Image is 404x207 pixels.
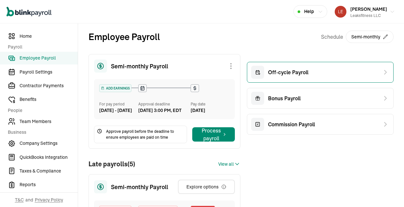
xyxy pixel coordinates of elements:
[304,8,314,15] span: Help
[178,180,235,194] button: Explore options
[20,33,78,40] span: Home
[20,55,78,62] span: Employee Payroll
[350,13,387,19] div: Leaksfitness LLC
[268,120,315,128] span: Commission Payroll
[268,94,301,102] span: Bonus Payroll
[20,154,78,161] span: QuickBooks Integration
[106,129,184,140] span: Approve payroll before the deadline to ensure employees are paid on time
[218,161,234,168] span: View all
[99,101,138,107] div: For pay period
[371,176,404,207] iframe: Chat Widget
[20,69,78,76] span: Payroll Settings
[88,30,160,44] h2: Employee Payroll
[100,85,131,92] div: ADD EARNINGS
[200,127,227,142] div: Process payroll
[15,197,24,203] span: T&C
[20,82,78,89] span: Contractor Payments
[191,101,230,107] div: Pay date
[332,4,397,20] button: [PERSON_NAME]Leaksfitness LLC
[8,44,74,50] span: Payroll
[321,30,394,44] div: Schedule
[218,160,240,168] button: View all
[191,107,230,114] div: [DATE]
[111,62,168,71] span: Semi-monthly Payroll
[20,181,78,188] span: Reports
[20,168,78,174] span: Taxes & Compliance
[20,140,78,147] span: Company Settings
[8,107,74,114] span: People
[186,184,226,190] div: Explore options
[99,107,138,114] div: [DATE] - [DATE]
[111,183,168,191] span: Semi-monthly Payroll
[8,129,74,136] span: Business
[20,118,78,125] span: Team Members
[350,6,387,12] span: [PERSON_NAME]
[138,107,182,114] div: [DATE] 3:00 PM, EDT
[88,159,135,169] h1: Late payrolls (5)
[7,2,51,21] nav: Global
[293,5,327,18] button: Help
[192,127,235,142] button: Process payroll
[346,31,394,43] button: Semi-monthly
[20,96,78,103] span: Benefits
[138,101,188,107] div: Approval deadline
[268,68,308,76] span: Off-cycle Payroll
[35,197,63,203] span: Privacy Policy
